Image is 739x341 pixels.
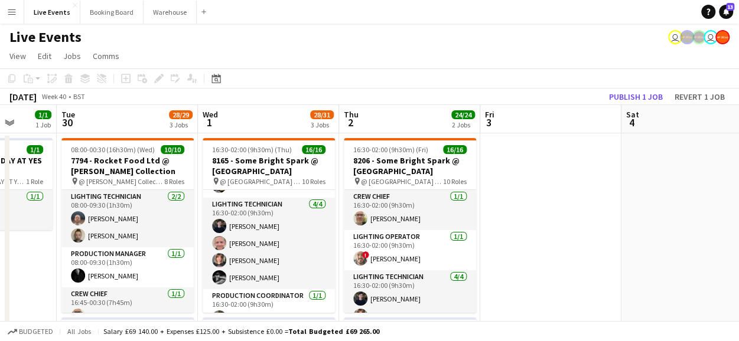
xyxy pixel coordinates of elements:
[5,48,31,64] a: View
[65,327,93,336] span: All jobs
[726,3,734,11] span: 13
[670,89,730,104] button: Revert 1 job
[604,89,668,104] button: Publish 1 job
[719,5,733,19] a: 13
[704,30,718,44] app-user-avatar: Technical Department
[73,92,85,101] div: BST
[88,48,124,64] a: Comms
[58,48,86,64] a: Jobs
[9,91,37,103] div: [DATE]
[38,51,51,61] span: Edit
[39,92,69,101] span: Week 40
[103,327,379,336] div: Salary £69 140.00 + Expenses £125.00 + Subsistence £0.00 =
[93,51,119,61] span: Comms
[680,30,694,44] app-user-avatar: Production Managers
[668,30,682,44] app-user-avatar: Eden Hopkins
[715,30,730,44] app-user-avatar: Alex Gill
[692,30,706,44] app-user-avatar: Production Managers
[80,1,144,24] button: Booking Board
[33,48,56,64] a: Edit
[144,1,197,24] button: Warehouse
[9,51,26,61] span: View
[19,327,53,336] span: Budgeted
[6,325,55,338] button: Budgeted
[63,51,81,61] span: Jobs
[288,327,379,336] span: Total Budgeted £69 265.00
[24,1,80,24] button: Live Events
[9,28,82,46] h1: Live Events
